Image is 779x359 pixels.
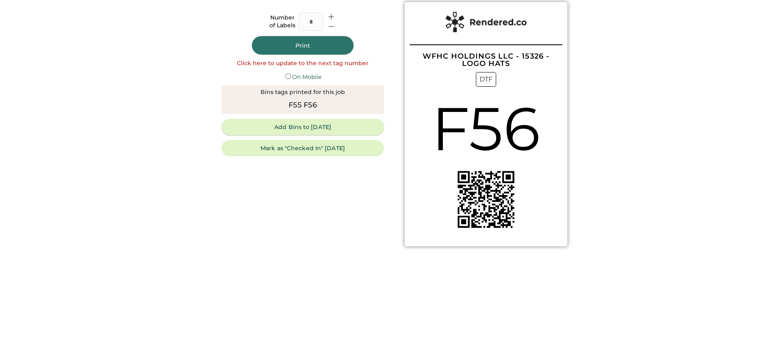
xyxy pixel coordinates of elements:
label: On Mobile [292,73,321,81]
button: Mark as "Checked In" [DATE] [221,140,384,156]
button: Print [252,36,354,55]
button: Add Bins to [DATE] [221,119,384,135]
div: Number of Labels [269,14,295,30]
img: Rendered%20Label%20Logo%402x.png [445,12,527,32]
div: F55 F56 [289,100,317,111]
div: Bins tags printed for this job [260,88,345,96]
div: DTF [476,72,496,87]
div: F56 [432,87,540,171]
div: Click here to update to the next tag number [237,59,369,68]
div: WFHC HOLDINGS LLC - 15326 - LOGO HATS [410,53,562,67]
